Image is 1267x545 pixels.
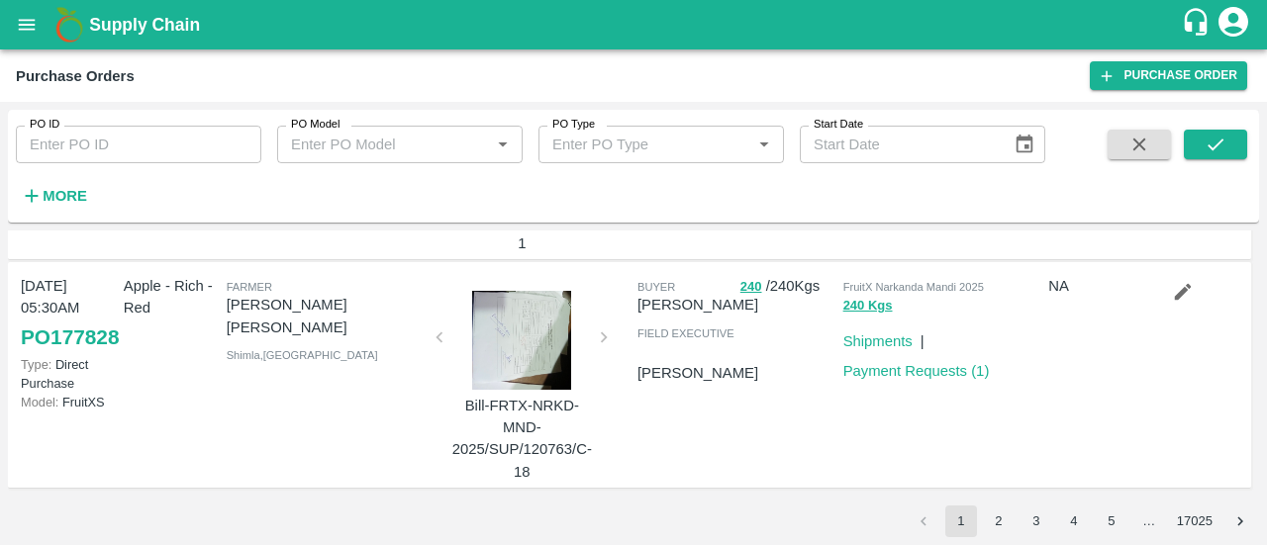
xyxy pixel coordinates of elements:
[1096,505,1127,537] button: Go to page 5
[905,505,1259,537] nav: pagination navigation
[945,505,977,537] button: page 1
[1216,4,1251,45] div: account of current user
[1058,505,1090,537] button: Go to page 4
[800,126,998,163] input: Start Date
[227,281,272,293] span: Farmer
[21,393,116,411] p: FruitXS
[227,349,378,361] span: Shimla , [GEOGRAPHIC_DATA]
[843,295,893,318] button: 240 Kgs
[1181,7,1216,43] div: customer-support
[740,275,835,298] p: / 240 Kgs
[1006,126,1043,163] button: Choose date
[552,117,595,133] label: PO Type
[16,179,92,213] button: More
[21,275,116,319] p: [DATE] 05:30AM
[843,363,990,379] a: Payment Requests (1)
[1133,512,1165,531] div: …
[227,294,425,338] p: [PERSON_NAME] [PERSON_NAME]
[21,357,51,372] span: Type:
[490,132,516,157] button: Open
[1048,275,1143,297] p: NA
[637,327,734,339] span: field executive
[89,11,1181,39] a: Supply Chain
[124,275,219,319] p: Apple - Rich - Red
[814,117,863,133] label: Start Date
[21,395,58,409] span: Model:
[16,126,261,163] input: Enter PO ID
[1224,505,1256,537] button: Go to next page
[843,281,984,293] span: FruitX Narkanda Mandi 2025
[1171,505,1218,537] button: Go to page 17025
[1021,505,1052,537] button: Go to page 3
[16,63,135,89] div: Purchase Orders
[447,395,596,483] p: Bill-FRTX-NRKD-MND-2025/SUP/120763/C-18
[637,281,675,293] span: buyer
[43,188,87,204] strong: More
[21,319,119,355] a: PO177828
[843,333,913,349] a: Shipments
[283,132,484,157] input: Enter PO Model
[637,294,758,316] p: [PERSON_NAME]
[740,276,762,299] button: 240
[983,505,1015,537] button: Go to page 2
[637,362,758,384] p: [PERSON_NAME]
[89,15,200,35] b: Supply Chain
[913,322,925,352] div: |
[30,117,59,133] label: PO ID
[291,117,341,133] label: PO Model
[751,132,777,157] button: Open
[49,5,89,45] img: logo
[1090,61,1247,90] a: Purchase Order
[544,132,745,157] input: Enter PO Type
[4,2,49,47] button: open drawer
[21,355,116,393] p: Direct Purchase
